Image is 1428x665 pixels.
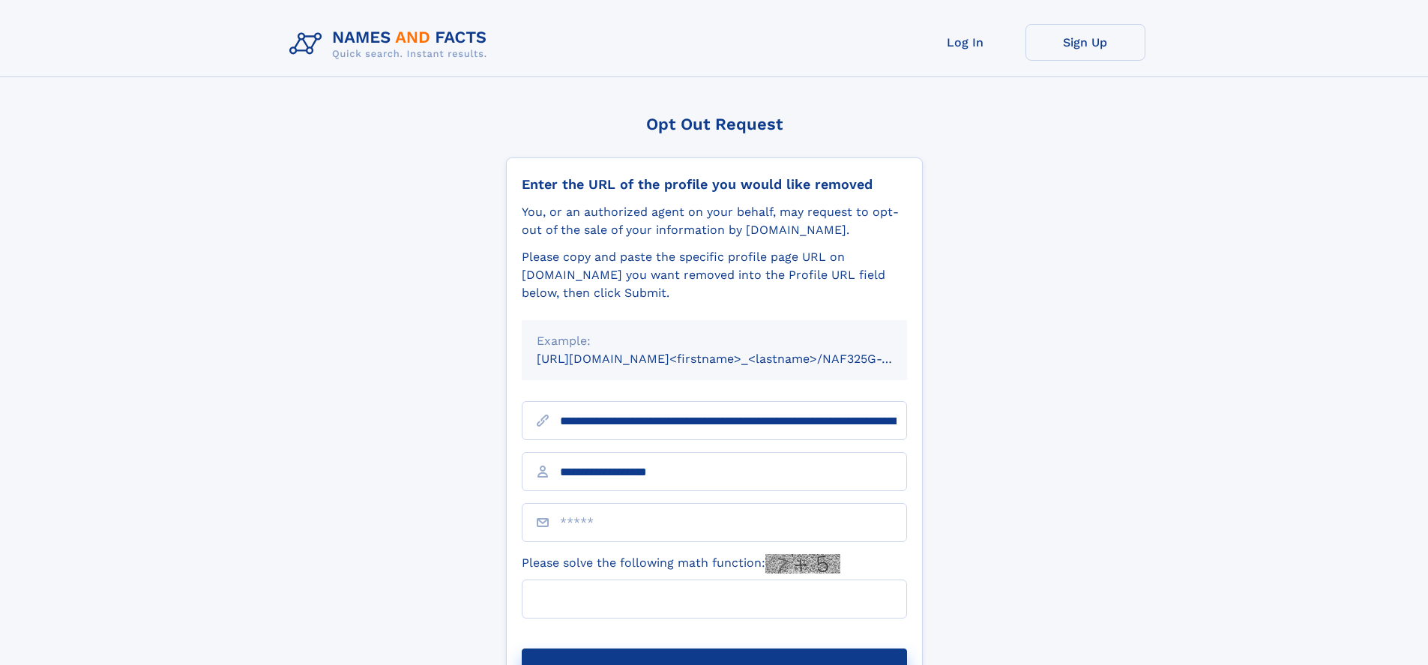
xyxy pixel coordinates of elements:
[283,24,499,64] img: Logo Names and Facts
[522,248,907,302] div: Please copy and paste the specific profile page URL on [DOMAIN_NAME] you want removed into the Pr...
[522,554,840,574] label: Please solve the following math function:
[522,203,907,239] div: You, or an authorized agent on your behalf, may request to opt-out of the sale of your informatio...
[906,24,1025,61] a: Log In
[522,176,907,193] div: Enter the URL of the profile you would like removed
[506,115,923,133] div: Opt Out Request
[1025,24,1145,61] a: Sign Up
[537,332,892,350] div: Example:
[537,352,936,366] small: [URL][DOMAIN_NAME]<firstname>_<lastname>/NAF325G-xxxxxxxx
